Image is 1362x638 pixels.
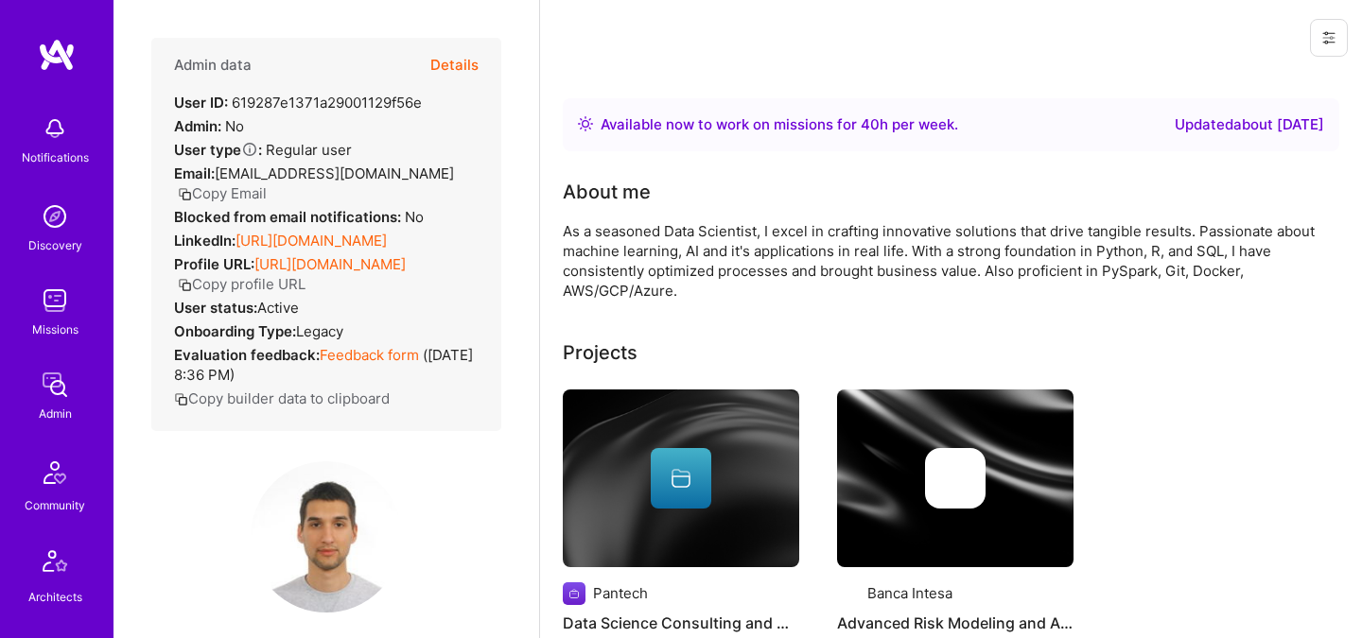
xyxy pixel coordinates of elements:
[430,38,479,93] button: Details
[25,495,85,515] div: Community
[578,116,593,131] img: Availability
[563,611,799,635] h4: Data Science Consulting and Machine Learning Solutions
[1175,113,1324,136] div: Updated about [DATE]
[174,207,424,227] div: No
[563,338,637,367] div: Projects
[563,178,651,206] div: About me
[174,140,352,160] div: Regular user
[174,392,188,406] i: icon Copy
[236,232,387,250] a: [URL][DOMAIN_NAME]
[320,346,419,364] a: Feedback form
[563,582,585,605] img: Company logo
[251,461,402,612] img: User Avatar
[837,389,1074,567] img: cover
[38,38,76,72] img: logo
[174,299,257,317] strong: User status:
[867,583,952,603] div: Banca Intesa
[32,319,79,339] div: Missions
[28,587,82,607] div: Architects
[174,57,252,74] h4: Admin data
[39,404,72,423] div: Admin
[174,93,422,112] div: 619287e1371a29001129f56e
[563,221,1319,301] div: As a seasoned Data Scientist, I excel in crafting innovative solutions that drive tangible result...
[32,542,78,587] img: Architects
[174,232,236,250] strong: LinkedIn:
[36,110,74,147] img: bell
[925,448,986,509] img: Company logo
[837,611,1074,635] h4: Advanced Risk Modeling and Automation
[837,582,860,605] img: Company logo
[174,388,390,408] button: Copy builder data to clipboard
[178,278,192,292] i: icon Copy
[563,389,799,567] img: cover
[254,255,406,273] a: [URL][DOMAIN_NAME]
[32,450,78,495] img: Community
[241,141,258,158] i: Help
[861,115,880,133] span: 40
[174,94,228,112] strong: User ID:
[174,116,244,136] div: No
[174,345,479,385] div: ( [DATE] 8:36 PM )
[174,322,296,340] strong: Onboarding Type:
[174,117,221,135] strong: Admin:
[601,113,958,136] div: Available now to work on missions for h per week .
[28,235,82,255] div: Discovery
[36,366,74,404] img: admin teamwork
[174,164,215,182] strong: Email:
[178,274,306,294] button: Copy profile URL
[178,187,192,201] i: icon Copy
[215,164,454,182] span: [EMAIL_ADDRESS][DOMAIN_NAME]
[36,198,74,235] img: discovery
[174,255,254,273] strong: Profile URL:
[593,583,648,603] div: Pantech
[174,346,320,364] strong: Evaluation feedback:
[178,183,267,203] button: Copy Email
[296,322,343,340] span: legacy
[36,282,74,319] img: teamwork
[22,147,89,167] div: Notifications
[257,299,299,317] span: Active
[174,141,262,159] strong: User type :
[174,208,405,226] strong: Blocked from email notifications:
